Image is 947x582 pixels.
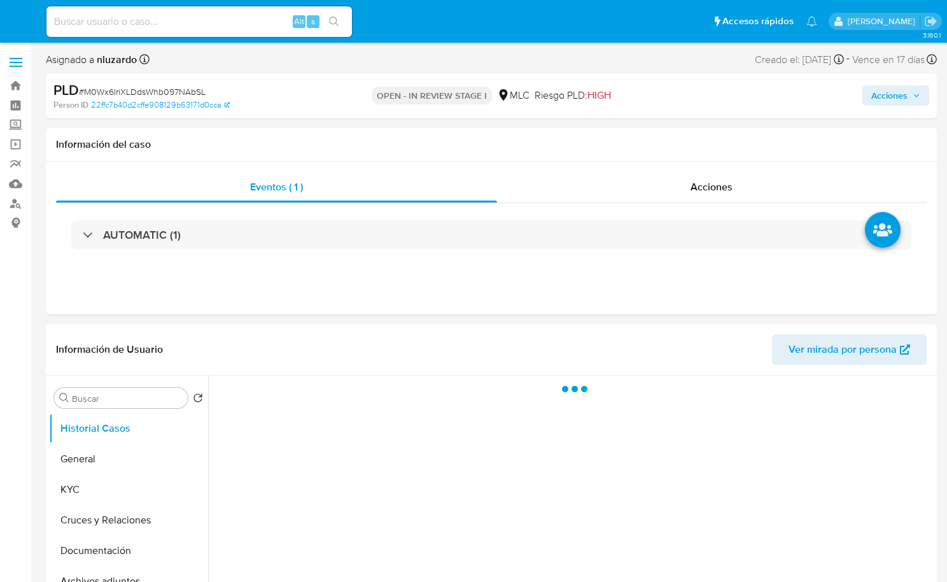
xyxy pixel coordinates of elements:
[862,85,929,106] button: Acciones
[372,87,492,104] p: OPEN - IN REVIEW STAGE I
[71,220,911,250] div: AUTOMATIC (1)
[49,505,208,536] button: Cruces y Relaciones
[79,85,206,98] span: # M0Wx6IriXLDdsWhb097NAbSL
[871,85,908,106] span: Acciones
[294,15,304,27] span: Alt
[49,444,208,474] button: General
[91,99,230,111] a: 22ffc7b40d2cffe908129b63171d0cca
[72,393,183,404] input: Buscar
[535,89,611,103] span: Riesgo PLD:
[691,180,733,194] span: Acciones
[311,15,315,27] span: s
[789,334,897,365] span: Ver mirada por persona
[924,15,937,28] a: Salir
[103,228,181,242] h3: AUTOMATIC (1)
[848,15,920,27] p: nicolas.luzardo@mercadolibre.com
[49,413,208,444] button: Historial Casos
[321,13,347,31] button: search-icon
[852,53,925,67] span: Vence en 17 días
[56,343,163,356] h1: Información de Usuario
[46,53,137,67] span: Asignado a
[722,15,794,28] span: Accesos rápidos
[846,51,850,68] span: -
[193,393,203,407] button: Volver al orden por defecto
[53,99,88,111] b: Person ID
[49,474,208,505] button: KYC
[250,180,303,194] span: Eventos ( 1 )
[587,88,611,103] span: HIGH
[806,16,817,27] a: Notificaciones
[53,80,79,100] b: PLD
[755,51,844,68] div: Creado el: [DATE]
[56,138,927,151] h1: Información del caso
[49,536,208,566] button: Documentación
[46,13,352,30] input: Buscar usuario o caso...
[94,52,137,67] b: nluzardo
[497,89,530,103] div: MLC
[772,334,927,365] button: Ver mirada por persona
[59,393,69,403] button: Buscar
